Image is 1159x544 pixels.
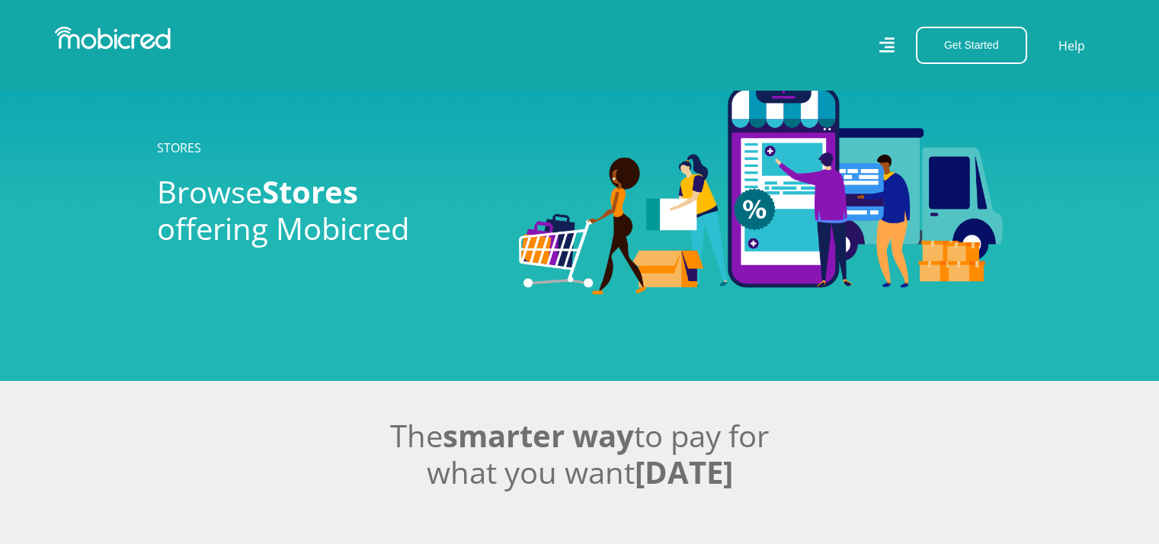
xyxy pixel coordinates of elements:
img: Stores [519,86,1003,295]
button: Get Started [916,27,1027,64]
h2: Browse offering Mobicred [157,174,496,247]
h2: The to pay for what you want [157,418,1003,491]
img: Mobicred [55,27,171,50]
span: Stores [262,171,358,213]
a: Help [1058,36,1086,56]
a: STORES [157,139,201,156]
span: [DATE] [635,451,733,493]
